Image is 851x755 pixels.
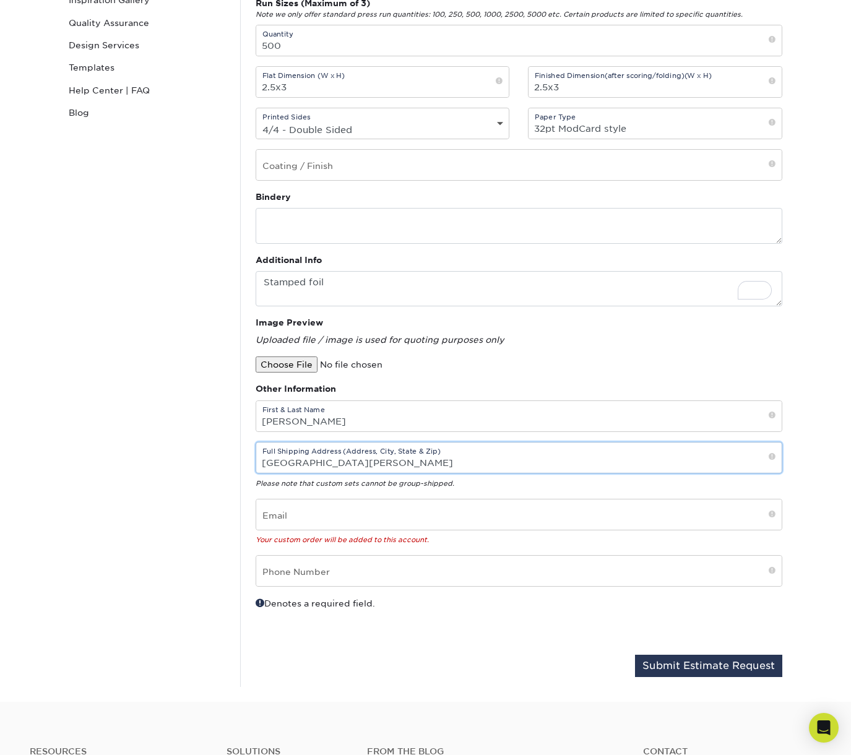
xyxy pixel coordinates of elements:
[635,655,782,677] button: Submit Estimate Request
[594,597,760,639] iframe: reCAPTCHA
[809,713,839,743] div: Open Intercom Messenger
[64,34,231,56] a: Design Services
[256,317,323,327] strong: Image Preview
[256,536,429,544] em: Your custom order will be added to this account.
[256,192,291,202] strong: Bindery
[64,101,231,124] a: Blog
[246,597,519,645] div: Denotes a required field.
[64,56,231,79] a: Templates
[256,335,504,345] em: Uploaded file / image is used for quoting purposes only
[64,79,231,101] a: Help Center | FAQ
[256,11,743,19] em: Note we only offer standard press run quantities: 100, 250, 500, 1000, 2500, 5000 etc. Certain pr...
[256,384,336,394] strong: Other Information
[256,480,454,488] em: Please note that custom sets cannot be group-shipped.
[256,255,322,265] strong: Additional Info
[256,271,782,306] textarea: To enrich screen reader interactions, please activate Accessibility in Grammarly extension settings
[64,12,231,34] a: Quality Assurance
